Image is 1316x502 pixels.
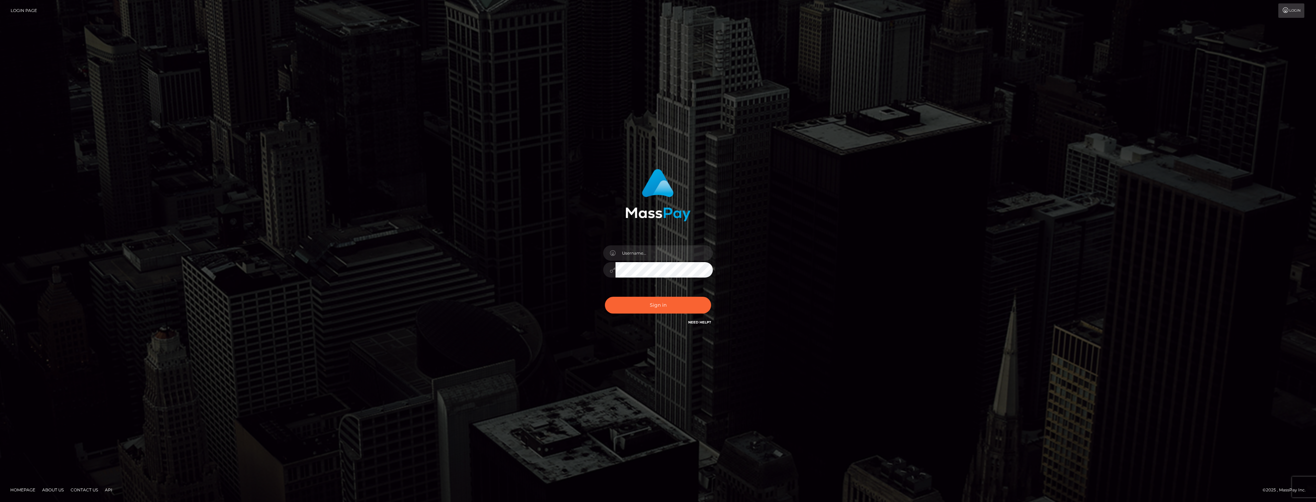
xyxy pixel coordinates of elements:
input: Username... [616,245,713,261]
a: Contact Us [68,485,101,495]
a: API [102,485,115,495]
button: Sign in [605,297,711,314]
a: Login [1278,3,1304,18]
a: About Us [39,485,66,495]
a: Need Help? [688,320,711,325]
a: Login Page [11,3,37,18]
div: © 2025 , MassPay Inc. [1263,486,1311,494]
a: Homepage [8,485,38,495]
img: MassPay Login [625,169,691,221]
